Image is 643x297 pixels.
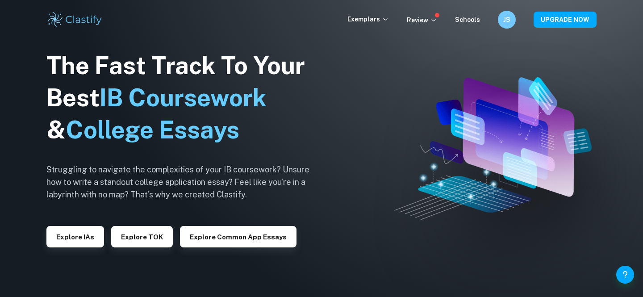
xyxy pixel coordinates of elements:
[502,15,512,25] h6: JS
[66,116,239,144] span: College Essays
[111,226,173,247] button: Explore TOK
[46,11,103,29] img: Clastify logo
[180,232,296,241] a: Explore Common App essays
[394,77,592,220] img: Clastify hero
[534,12,597,28] button: UPGRADE NOW
[180,226,296,247] button: Explore Common App essays
[616,266,634,284] button: Help and Feedback
[407,15,437,25] p: Review
[111,232,173,241] a: Explore TOK
[347,14,389,24] p: Exemplars
[498,11,516,29] button: JS
[46,50,323,146] h1: The Fast Track To Your Best &
[46,232,104,241] a: Explore IAs
[455,16,480,23] a: Schools
[46,163,323,201] h6: Struggling to navigate the complexities of your IB coursework? Unsure how to write a standout col...
[46,226,104,247] button: Explore IAs
[100,84,267,112] span: IB Coursework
